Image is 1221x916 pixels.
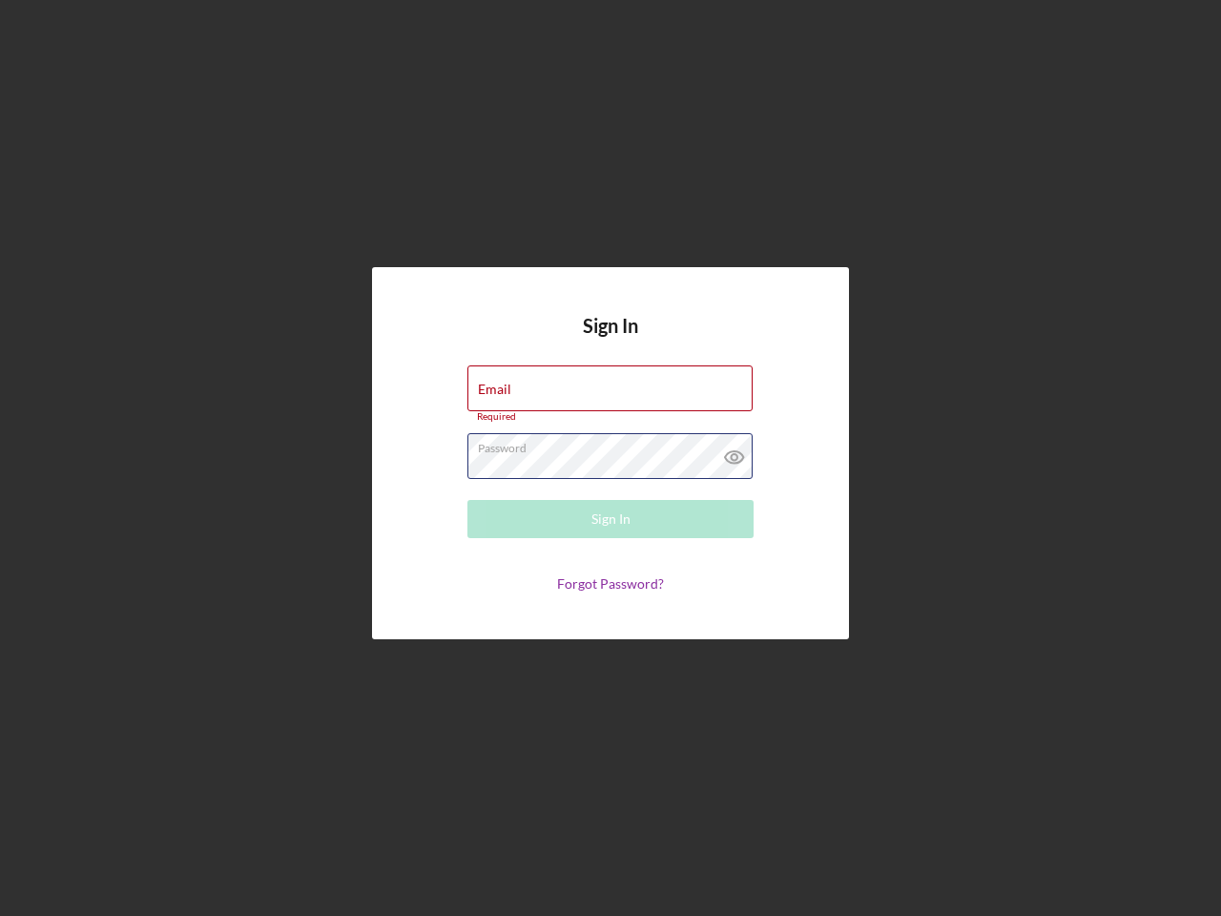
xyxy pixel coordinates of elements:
a: Forgot Password? [557,575,664,592]
div: Sign In [591,500,631,538]
h4: Sign In [583,315,638,365]
label: Password [478,434,753,455]
label: Email [478,382,511,397]
button: Sign In [467,500,754,538]
div: Required [467,411,754,423]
